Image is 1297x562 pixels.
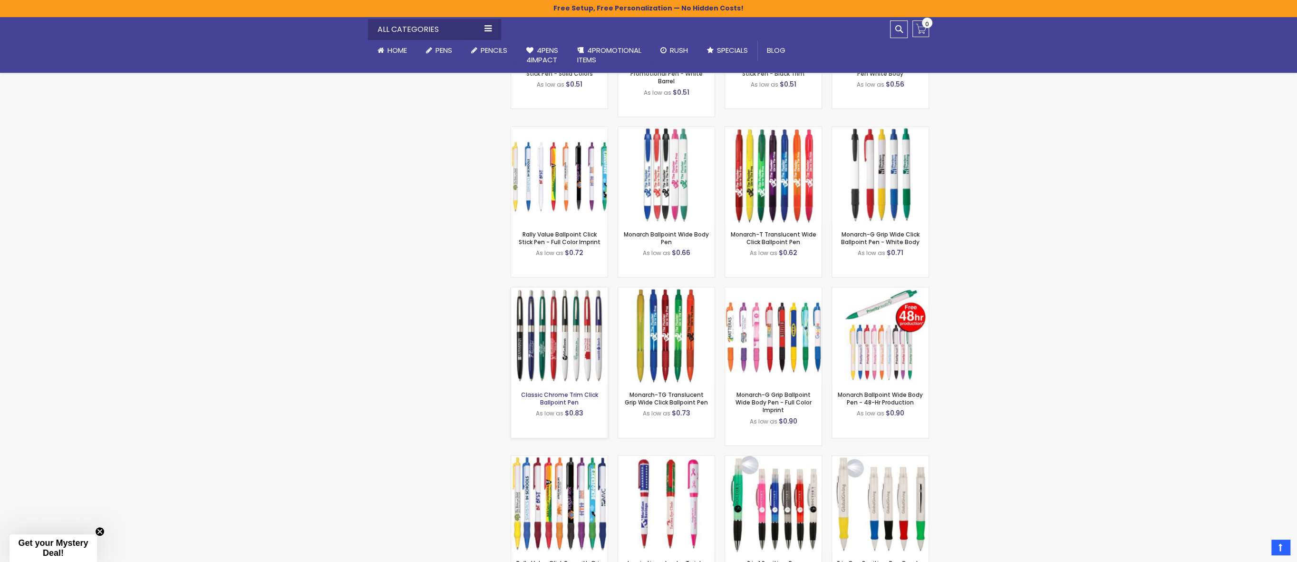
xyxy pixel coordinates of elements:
a: Monarch-G Grip Ballpoint Wide Body Pen - Full Color Imprint [725,287,822,295]
span: Get your Mystery Deal! [18,538,88,558]
span: Home [387,45,407,55]
span: $0.51 [780,79,796,89]
span: Blog [767,45,785,55]
img: Monarch-G Grip Wide Click Ballpoint Pen - White Body [832,127,929,224]
span: $0.90 [886,408,904,418]
img: Monarch-TG Translucent Grip Wide Click Ballpoint Pen [618,287,715,384]
a: Pens [416,40,462,61]
span: As low as [750,249,777,257]
span: 0 [925,20,929,29]
span: As low as [750,417,777,425]
a: 2 in One Sanitizer Pen Combo [832,455,929,463]
span: As low as [857,80,884,89]
span: 4PROMOTIONAL ITEMS [577,45,641,65]
span: Pencils [481,45,507,55]
span: As low as [643,249,670,257]
a: Rally Value Click Pen with Grip - Full Color Imprint [511,455,608,463]
a: Monarch Ballpoint Wide Body Pen - 48-Hr Production [832,287,929,295]
span: As low as [858,249,885,257]
a: Pencils [462,40,517,61]
span: As low as [644,89,671,97]
span: As low as [536,409,563,417]
span: $0.90 [779,416,797,426]
a: Specials [697,40,757,61]
span: Rush [670,45,688,55]
a: Inspirations Jumbo Twist-Action Pen - Pre-Decorated Cap [618,455,715,463]
img: Monarch Ballpoint Wide Body Pen [618,127,715,224]
span: Specials [717,45,748,55]
a: Rally Ballpoint Stick Plastic Promotional Pen - White Barrel [628,62,705,85]
span: As low as [643,409,670,417]
img: 2 in One Sanitizer Pen Combo [832,456,929,552]
span: $0.66 [672,248,690,257]
span: As low as [751,80,778,89]
span: $0.73 [672,408,690,418]
a: Monarch Ballpoint Wide Body Pen [618,127,715,135]
img: Rally Value Ballpoint Click Stick Pen - Full Color Imprint [511,127,608,224]
a: Rally Value Ballpoint Click Stick Pen - Full Color Imprint [511,127,608,135]
span: As low as [537,80,564,89]
img: Rally Value Click Pen with Grip - Full Color Imprint [511,456,608,552]
img: Monarch-G Grip Ballpoint Wide Body Pen - Full Color Imprint [725,287,822,384]
span: As low as [857,409,884,417]
button: Close teaser [95,527,105,536]
img: Monarch-T Translucent Wide Click Ballpoint Pen [725,127,822,224]
a: Monarch Ballpoint Wide Body Pen - 48-Hr Production [838,391,923,406]
a: Classic Chrome Trim Click Ballpoint Pen [521,391,598,406]
img: Classic Chrome Trim Click Ballpoint Pen [511,287,608,384]
a: Monarch-G Grip Wide Click Ballpoint Pen - White Body [841,230,920,246]
a: Monarch-T Translucent Wide Click Ballpoint Pen [731,230,816,246]
a: Monarch-TG Translucent Grip Wide Click Ballpoint Pen [618,287,715,295]
div: All Categories [368,19,501,40]
a: Classic Chrome Trim Click Ballpoint Pen [511,287,608,295]
a: 4Pens4impact [517,40,568,71]
a: Blog [757,40,795,61]
span: $0.56 [886,79,904,89]
a: 4PROMOTIONALITEMS [568,40,651,71]
a: 0 [912,20,929,37]
a: Monarch-TG Translucent Grip Wide Click Ballpoint Pen [625,391,708,406]
span: $0.62 [779,248,797,257]
div: Get your Mystery Deal!Close teaser [10,534,97,562]
img: Monarch Ballpoint Wide Body Pen - 48-Hr Production [832,287,929,384]
a: 2 in 1 Sanitizer Pen [725,455,822,463]
span: $0.72 [565,248,583,257]
img: Inspirations Jumbo Twist-Action Pen - Pre-Decorated Cap [618,456,715,552]
span: $0.83 [565,408,583,418]
a: Home [368,40,416,61]
span: As low as [536,249,563,257]
a: Monarch-T Translucent Wide Click Ballpoint Pen [725,127,822,135]
span: $0.71 [887,248,903,257]
iframe: Google Customer Reviews [1219,536,1297,562]
a: Monarch-G Grip Ballpoint Wide Body Pen - Full Color Imprint [736,391,812,414]
a: Monarch-G Grip Wide Click Ballpoint Pen - White Body [832,127,929,135]
a: Rally Value Ballpoint Click Stick Pen - Full Color Imprint [519,230,600,246]
span: $0.51 [673,88,689,97]
img: 2 in 1 Sanitizer Pen [725,456,822,552]
span: $0.51 [566,79,582,89]
span: 4Pens 4impact [526,45,558,65]
a: Rush [651,40,697,61]
a: Monarch Ballpoint Wide Body Pen [624,230,709,246]
span: Pens [436,45,452,55]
